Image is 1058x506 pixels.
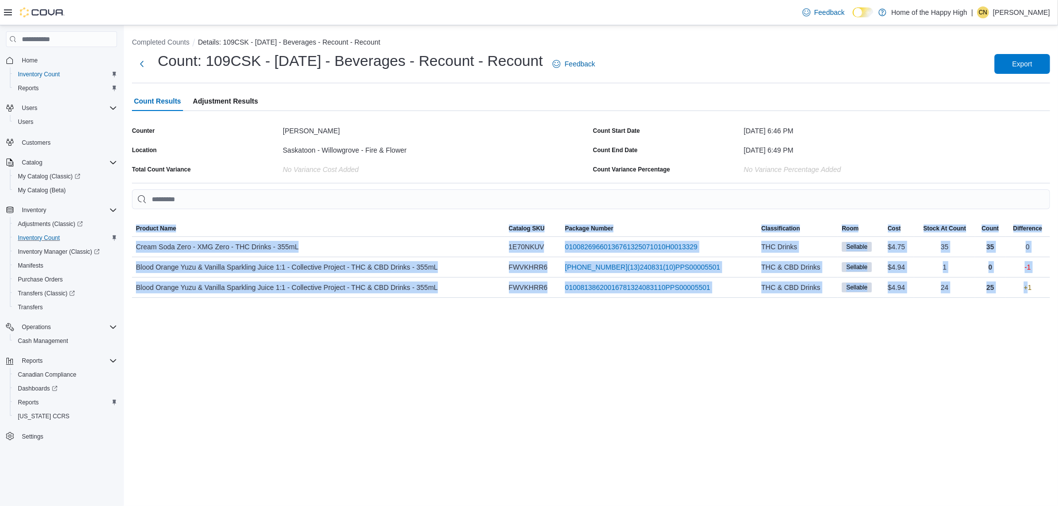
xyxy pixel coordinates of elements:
p: Home of the Happy High [891,6,967,18]
a: Inventory Count [14,232,64,244]
a: [US_STATE] CCRS [14,410,73,422]
span: Canadian Compliance [14,369,117,381]
button: Operations [2,320,121,334]
span: Dashboards [18,385,58,393]
div: [DATE] 6:49 PM [744,142,1050,154]
a: Manifests [14,260,47,272]
button: Users [18,102,41,114]
span: Adjustments (Classic) [14,218,117,230]
button: Catalog [2,156,121,169]
button: My Catalog (Beta) [10,183,121,197]
button: Catalog SKU [505,221,561,236]
span: [US_STATE] CCRS [18,412,69,420]
a: Settings [18,431,47,443]
button: Count [975,221,1005,236]
span: Catalog [18,157,117,169]
a: My Catalog (Classic) [10,169,121,183]
button: Canadian Compliance [10,368,121,382]
a: Home [18,55,42,66]
span: Inventory Manager (Classic) [14,246,117,258]
span: THC & CBD Drinks [761,261,820,273]
a: My Catalog (Classic) [14,170,84,182]
p: [PERSON_NAME] [993,6,1050,18]
span: Product Name [136,225,176,232]
span: Inventory Count [18,70,60,78]
a: Dashboards [14,383,62,394]
button: Completed Counts [132,38,189,46]
p: -1 [1025,261,1031,273]
span: Inventory [22,206,46,214]
span: My Catalog (Classic) [18,172,80,180]
span: Users [18,118,33,126]
button: Reports [18,355,47,367]
span: Count Results [134,91,181,111]
label: Counter [132,127,155,135]
span: Difference [1013,225,1043,232]
span: Operations [18,321,117,333]
span: Inventory Count [18,234,60,242]
a: Adjustments (Classic) [14,218,87,230]
span: Inventory [18,204,117,216]
input: This is a search bar. As you type, the results lower in the page will automatically filter. [132,189,1050,209]
div: $4.94 [884,257,914,277]
a: Transfers [14,301,47,313]
span: Transfers [14,301,117,313]
label: Count End Date [593,146,638,154]
label: Count Start Date [593,127,640,135]
button: Users [10,115,121,129]
button: Users [2,101,121,115]
button: Next [132,54,152,74]
img: Cova [20,7,64,17]
span: Dark Mode [853,17,853,18]
div: $4.94 [884,278,914,297]
span: Reports [18,84,39,92]
span: Washington CCRS [14,410,117,422]
button: Inventory [18,204,50,216]
div: Clayton Neitzel [977,6,989,18]
button: Cash Management [10,334,121,348]
span: Reports [14,396,117,408]
div: No Variance Cost added [283,162,589,173]
a: 01008138620016781324083110PPS00005501 [565,281,710,293]
a: My Catalog (Beta) [14,184,70,196]
span: Cost [888,225,901,232]
span: FWVKHRR6 [509,281,548,293]
nav: An example of EuiBreadcrumbs [132,37,1050,49]
button: Reports [10,81,121,95]
button: Home [2,53,121,67]
p: +1 [1024,281,1032,293]
span: Catalog SKU [509,225,545,232]
button: Reports [10,395,121,409]
a: 01008269660136761325071010H0013329 [565,241,697,253]
input: Dark Mode [853,7,873,18]
button: Customers [2,135,121,149]
div: Saskatoon - Willowgrove - Fire & Flower [283,142,589,154]
span: Settings [22,433,43,441]
h1: Count: 109CSK - [DATE] - Beverages - Recount - Recount [158,51,543,71]
button: Cost [884,221,914,236]
button: Difference [1005,221,1050,236]
a: Dashboards [10,382,121,395]
span: Reports [14,82,117,94]
span: Cash Management [14,335,117,347]
button: Package Number [561,221,757,236]
span: Cash Management [18,337,68,345]
span: Sellable [842,282,872,292]
p: 25 [987,281,995,293]
a: Transfers (Classic) [14,287,79,299]
span: Adjustments (Classic) [18,220,83,228]
span: Inventory Manager (Classic) [18,248,100,256]
label: Location [132,146,157,154]
span: Inventory Count [14,68,117,80]
span: Purchase Orders [14,274,117,285]
a: Adjustments (Classic) [10,217,121,231]
span: Export [1012,59,1032,69]
span: Adjustment Results [193,91,258,111]
span: Customers [22,139,51,147]
a: Inventory Manager (Classic) [10,245,121,259]
a: Transfers (Classic) [10,286,121,300]
a: Feedback [799,2,849,22]
a: Cash Management [14,335,72,347]
a: Feedback [549,54,599,74]
span: Customers [18,136,117,148]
